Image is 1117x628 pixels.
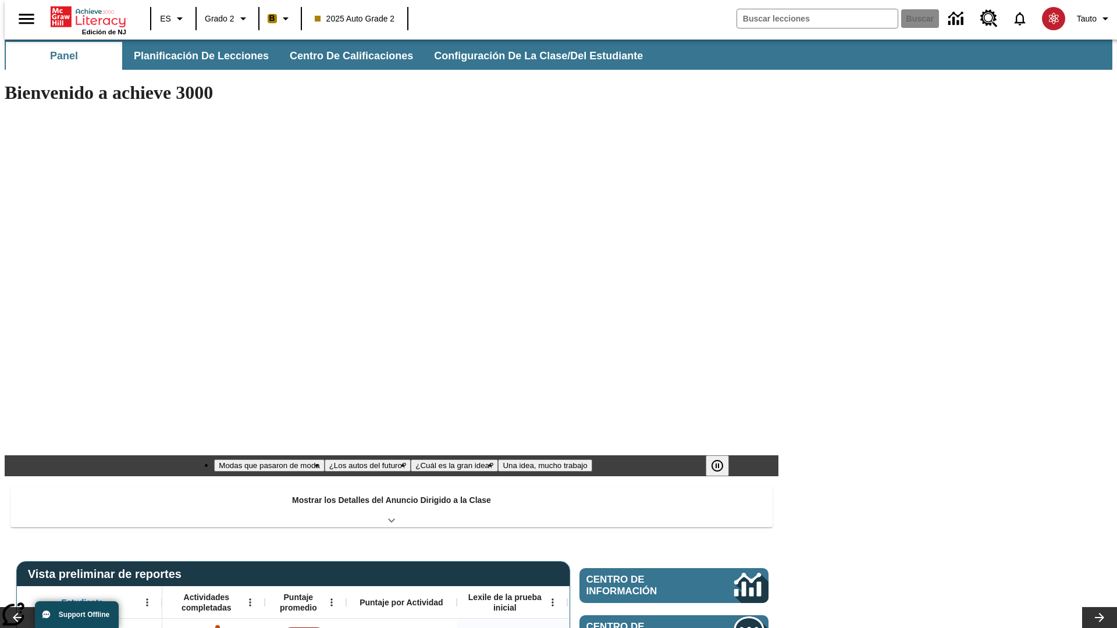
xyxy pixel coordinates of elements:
div: Pausar [706,455,741,476]
button: Planificación de lecciones [124,42,278,70]
span: Puntaje promedio [271,592,326,613]
p: Mostrar los Detalles del Anuncio Dirigido a la Clase [292,494,491,506]
a: Centro de recursos, Se abrirá en una pestaña nueva. [973,3,1005,34]
button: Centro de calificaciones [280,42,422,70]
button: Diapositiva 2 ¿Los autos del futuro? [325,459,411,472]
input: Buscar campo [737,9,898,28]
span: B [269,11,275,26]
button: Support Offline [35,601,119,628]
button: Escoja un nuevo avatar [1035,3,1072,34]
span: Configuración de la clase/del estudiante [434,49,643,63]
a: Notificaciones [1005,3,1035,34]
img: avatar image [1042,7,1065,30]
button: Boost El color de la clase es anaranjado claro. Cambiar el color de la clase. [263,8,297,29]
body: Máximo 600 caracteres Presiona Escape para desactivar la barra de herramientas Presiona Alt + F10... [5,9,170,20]
span: 2025 Auto Grade 2 [315,13,395,25]
button: Abrir menú [138,594,156,611]
button: Diapositiva 3 ¿Cuál es la gran idea? [411,459,498,472]
span: Actividades completadas [168,592,245,613]
span: Vista preliminar de reportes [28,568,187,581]
div: Subbarra de navegación [5,42,653,70]
button: Abrir el menú lateral [9,2,44,36]
span: Edición de NJ [82,28,126,35]
button: Abrir menú [323,594,340,611]
button: Configuración de la clase/del estudiante [425,42,652,70]
span: Centro de información [586,574,695,597]
button: Carrusel de lecciones, seguir [1082,607,1117,628]
span: Puntaje por Actividad [360,597,443,608]
button: Lenguaje: ES, Selecciona un idioma [155,8,192,29]
button: Abrir menú [544,594,561,611]
a: Centro de información [579,568,769,603]
span: ES [160,13,171,25]
h1: Bienvenido a achieve 3000 [5,82,778,104]
a: Centro de información [941,3,973,35]
button: Panel [6,42,122,70]
button: Perfil/Configuración [1072,8,1117,29]
span: Grado 2 [205,13,234,25]
div: Subbarra de navegación [5,40,1112,70]
button: Diapositiva 4 Una idea, mucho trabajo [498,459,592,472]
div: Mostrar los Detalles del Anuncio Dirigido a la Clase [10,487,773,527]
span: Lexile de la prueba inicial [463,592,547,613]
span: Estudiante [62,597,104,608]
div: Portada [51,4,126,35]
span: Panel [50,49,78,63]
span: Planificación de lecciones [134,49,269,63]
span: Tauto [1077,13,1097,25]
button: Grado: Grado 2, Elige un grado [200,8,255,29]
span: Support Offline [59,611,109,619]
span: Centro de calificaciones [290,49,413,63]
button: Pausar [706,455,729,476]
button: Abrir menú [241,594,259,611]
button: Diapositiva 1 Modas que pasaron de moda [214,459,324,472]
a: Portada [51,5,126,28]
